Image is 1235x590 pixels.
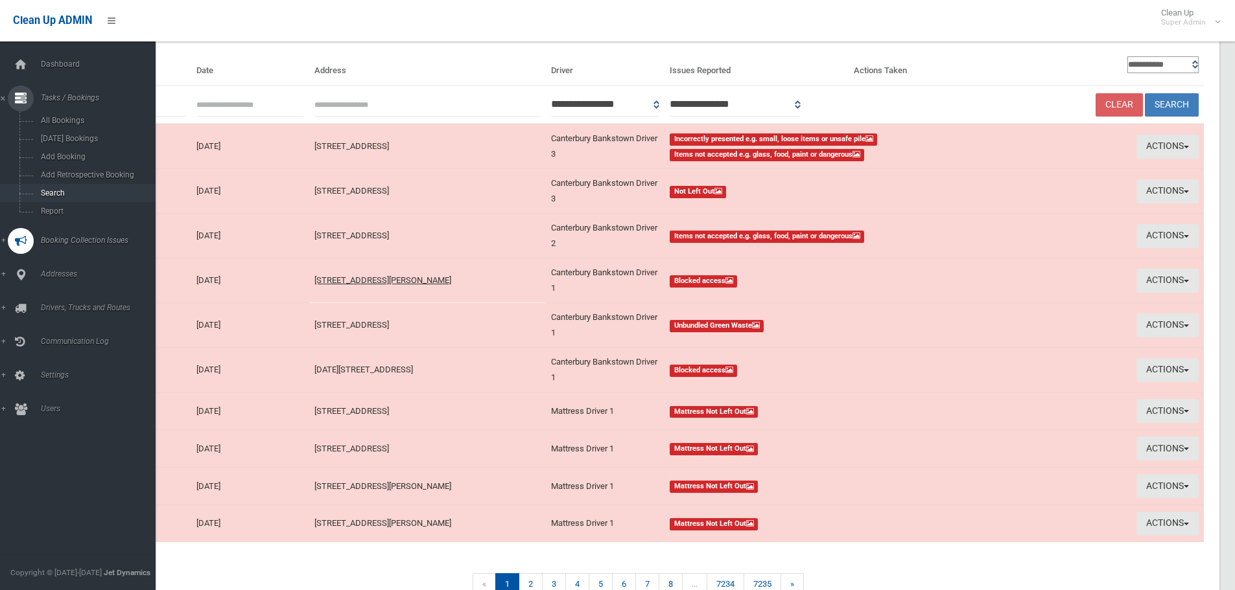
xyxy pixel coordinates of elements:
a: Incorrectly presented e.g. small, loose items or unsafe pile Items not accepted e.g. glass, food,... [670,131,962,162]
span: Items not accepted e.g. glass, food, paint or dangerous [670,149,865,161]
span: Mattress Not Left Out [670,443,759,455]
a: Unbundled Green Waste [670,317,962,333]
td: [STREET_ADDRESS] [309,303,546,348]
th: Driver [546,50,665,85]
button: Actions [1136,224,1199,248]
td: [STREET_ADDRESS][PERSON_NAME] [309,468,546,505]
button: Actions [1136,358,1199,382]
td: [DATE][STREET_ADDRESS] [309,348,546,392]
td: Mattress Driver 1 [546,392,665,430]
span: Incorrectly presented e.g. small, loose items or unsafe pile [670,133,878,146]
td: Canterbury Bankstown Driver 3 [546,169,665,214]
button: Actions [1136,269,1199,293]
td: [DATE] [191,214,310,258]
a: Clear [1096,93,1143,117]
td: Canterbury Bankstown Driver 3 [546,124,665,169]
td: [STREET_ADDRESS] [309,169,546,214]
span: Tasks / Bookings [37,93,165,102]
td: [DATE] [191,258,310,303]
td: [DATE] [191,303,310,348]
td: [DATE] [191,505,310,541]
button: Actions [1136,399,1199,423]
td: [DATE] [191,169,310,214]
span: Blocked access [670,275,738,288]
td: [DATE] [191,348,310,392]
span: Booking Collection Issues [37,236,165,245]
td: [STREET_ADDRESS][PERSON_NAME] [309,258,546,303]
td: [STREET_ADDRESS][PERSON_NAME] [309,505,546,541]
span: All Bookings [37,116,154,125]
td: Canterbury Bankstown Driver 1 [546,258,665,303]
button: Actions [1136,135,1199,159]
span: Copyright © [DATE]-[DATE] [10,568,102,577]
span: Add Booking [37,152,154,161]
th: Actions Taken [849,50,967,85]
td: [DATE] [191,124,310,169]
span: Mattress Not Left Out [670,518,759,530]
span: Blocked access [670,365,738,377]
th: Issues Reported [665,50,849,85]
span: Clean Up ADMIN [13,14,92,27]
th: Address [309,50,546,85]
a: Blocked access [670,273,962,288]
td: Mattress Driver 1 [546,430,665,468]
span: Clean Up [1155,8,1219,27]
span: Mattress Not Left Out [670,406,759,418]
a: Mattress Not Left Out [670,479,962,494]
button: Actions [1136,179,1199,203]
td: Canterbury Bankstown Driver 2 [546,214,665,258]
td: Mattress Driver 1 [546,505,665,541]
a: Mattress Not Left Out [670,441,962,457]
span: Report [37,207,154,216]
button: Actions [1136,313,1199,337]
a: Items not accepted e.g. glass, food, paint or dangerous [670,228,962,244]
td: [STREET_ADDRESS] [309,124,546,169]
td: [STREET_ADDRESS] [309,392,546,430]
td: [DATE] [191,392,310,430]
a: Not Left Out [670,183,962,199]
span: Dashboard [37,60,165,69]
span: Add Retrospective Booking [37,170,154,179]
td: Mattress Driver 1 [546,468,665,505]
span: Search [37,188,154,198]
td: Canterbury Bankstown Driver 1 [546,348,665,392]
span: Mattress Not Left Out [670,481,759,493]
a: Mattress Not Left Out [670,516,962,531]
span: Users [37,404,165,413]
span: [DATE] Bookings [37,134,154,143]
span: Settings [37,370,165,380]
span: Addresses [37,269,165,278]
td: [DATE] [191,430,310,468]
button: Search [1145,93,1199,117]
th: Date [191,50,310,85]
span: Communication Log [37,337,165,346]
a: Blocked access [670,362,962,378]
span: Unbundled Green Waste [670,320,764,332]
td: [DATE] [191,468,310,505]
span: Not Left Out [670,186,727,198]
td: [STREET_ADDRESS] [309,430,546,468]
button: Actions [1136,437,1199,460]
td: [STREET_ADDRESS] [309,214,546,258]
a: Mattress Not Left Out [670,403,962,419]
strong: Jet Dynamics [104,568,150,577]
span: Items not accepted e.g. glass, food, paint or dangerous [670,231,865,243]
span: Drivers, Trucks and Routes [37,303,165,312]
button: Actions [1136,512,1199,536]
td: Canterbury Bankstown Driver 1 [546,303,665,348]
small: Super Admin [1161,17,1206,27]
button: Actions [1136,474,1199,498]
